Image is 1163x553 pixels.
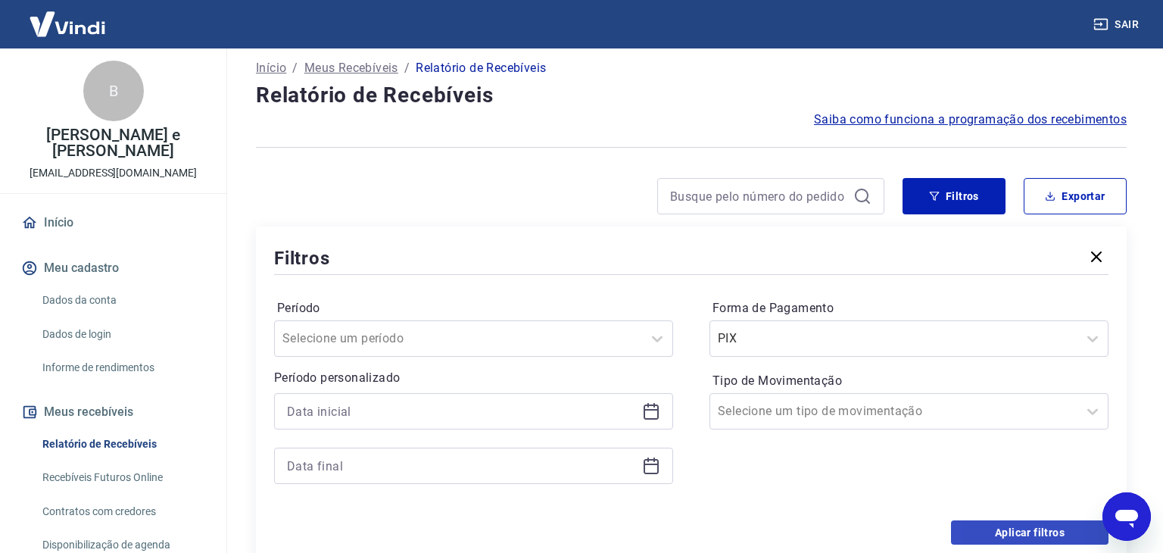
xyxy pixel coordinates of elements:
a: Dados de login [36,319,208,350]
a: Meus Recebíveis [304,59,398,77]
input: Data inicial [287,400,636,423]
p: [EMAIL_ADDRESS][DOMAIN_NAME] [30,165,197,181]
img: Vindi [18,1,117,47]
p: / [292,59,298,77]
h5: Filtros [274,246,330,270]
button: Sair [1090,11,1145,39]
input: Busque pelo número do pedido [670,185,847,208]
button: Meus recebíveis [18,395,208,429]
label: Tipo de Movimentação [712,372,1105,390]
a: Saiba como funciona a programação dos recebimentos [814,111,1127,129]
button: Filtros [903,178,1006,214]
h4: Relatório de Recebíveis [256,80,1127,111]
button: Aplicar filtros [951,520,1108,545]
p: Relatório de Recebíveis [416,59,546,77]
input: Data final [287,455,636,477]
button: Exportar [1024,178,1127,214]
a: Contratos com credores [36,496,208,527]
p: [PERSON_NAME] e [PERSON_NAME] [12,127,214,159]
a: Início [18,206,208,239]
p: / [404,59,410,77]
label: Período [277,299,670,317]
iframe: Botão para abrir a janela de mensagens [1102,492,1151,541]
a: Relatório de Recebíveis [36,429,208,460]
a: Dados da conta [36,285,208,316]
a: Início [256,59,286,77]
label: Forma de Pagamento [712,299,1105,317]
p: Período personalizado [274,369,673,387]
a: Recebíveis Futuros Online [36,462,208,493]
div: B [83,61,144,121]
a: Informe de rendimentos [36,352,208,383]
button: Meu cadastro [18,252,208,285]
